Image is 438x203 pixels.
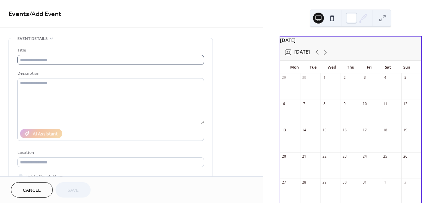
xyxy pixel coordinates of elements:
[378,61,397,74] div: Sat
[403,128,408,132] div: 19
[403,180,408,185] div: 2
[302,101,307,106] div: 7
[282,180,286,185] div: 27
[9,8,29,21] a: Events
[322,180,327,185] div: 29
[383,154,388,159] div: 25
[17,47,203,54] div: Title
[362,180,367,185] div: 31
[11,182,53,198] button: Cancel
[362,154,367,159] div: 24
[322,101,327,106] div: 8
[17,35,48,42] span: Event details
[302,128,307,132] div: 14
[342,128,347,132] div: 16
[360,61,379,74] div: Fri
[362,75,367,80] div: 3
[403,154,408,159] div: 26
[280,37,421,44] div: [DATE]
[26,173,63,180] span: Link to Google Maps
[282,154,286,159] div: 20
[342,180,347,185] div: 30
[397,61,416,74] div: Sun
[383,101,388,106] div: 11
[283,48,312,57] button: 22[DATE]
[17,70,203,77] div: Description
[322,154,327,159] div: 22
[362,128,367,132] div: 17
[17,149,203,156] div: Location
[342,101,347,106] div: 9
[341,61,360,74] div: Thu
[403,101,408,106] div: 12
[282,75,286,80] div: 29
[23,187,41,194] span: Cancel
[302,180,307,185] div: 28
[282,128,286,132] div: 13
[323,61,341,74] div: Wed
[342,154,347,159] div: 23
[383,128,388,132] div: 18
[383,75,388,80] div: 4
[383,180,388,185] div: 1
[304,61,323,74] div: Tue
[342,75,347,80] div: 2
[362,101,367,106] div: 10
[302,154,307,159] div: 21
[322,128,327,132] div: 15
[403,75,408,80] div: 5
[285,61,304,74] div: Mon
[282,101,286,106] div: 6
[29,8,61,21] span: / Add Event
[322,75,327,80] div: 1
[302,75,307,80] div: 30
